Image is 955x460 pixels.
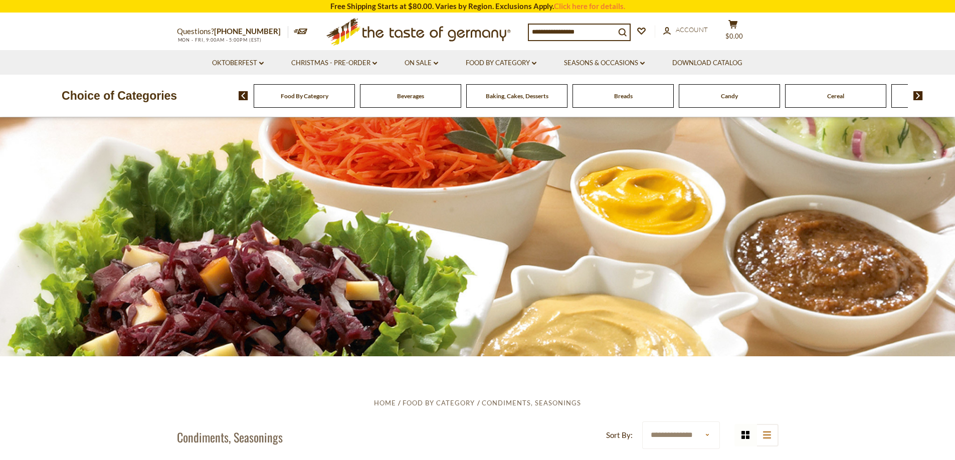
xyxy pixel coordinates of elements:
[403,399,475,407] a: Food By Category
[913,91,923,100] img: next arrow
[405,58,438,69] a: On Sale
[177,429,283,444] h1: Condiments, Seasonings
[672,58,742,69] a: Download Catalog
[725,32,743,40] span: $0.00
[564,58,645,69] a: Seasons & Occasions
[466,58,536,69] a: Food By Category
[721,92,738,100] a: Candy
[614,92,633,100] a: Breads
[827,92,844,100] a: Cereal
[374,399,396,407] a: Home
[486,92,548,100] a: Baking, Cakes, Desserts
[397,92,424,100] a: Beverages
[554,2,625,11] a: Click here for details.
[718,20,748,45] button: $0.00
[281,92,328,100] a: Food By Category
[212,58,264,69] a: Oktoberfest
[663,25,708,36] a: Account
[177,25,288,38] p: Questions?
[606,429,633,441] label: Sort By:
[676,26,708,34] span: Account
[214,27,281,36] a: [PHONE_NUMBER]
[177,37,262,43] span: MON - FRI, 9:00AM - 5:00PM (EST)
[239,91,248,100] img: previous arrow
[291,58,377,69] a: Christmas - PRE-ORDER
[482,399,581,407] a: Condiments, Seasonings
